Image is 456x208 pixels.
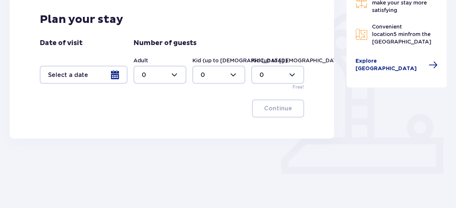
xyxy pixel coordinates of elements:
p: Continue [264,104,292,113]
span: Convenient location from the [GEOGRAPHIC_DATA] [372,24,431,45]
label: Kid (up to [DEMOGRAPHIC_DATA].) [192,57,288,64]
label: Kid (up to [DEMOGRAPHIC_DATA].) [251,57,346,64]
p: Plan your stay [40,12,123,27]
p: Date of visit [40,39,82,48]
p: Number of guests [133,39,196,48]
button: Continue [252,99,304,118]
a: Explore [GEOGRAPHIC_DATA] [355,57,438,72]
label: Adult [133,57,148,64]
span: Explore [GEOGRAPHIC_DATA] [355,57,424,72]
span: 5 min [393,31,408,37]
p: Free! [292,84,304,90]
img: Map Icon [355,28,367,40]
